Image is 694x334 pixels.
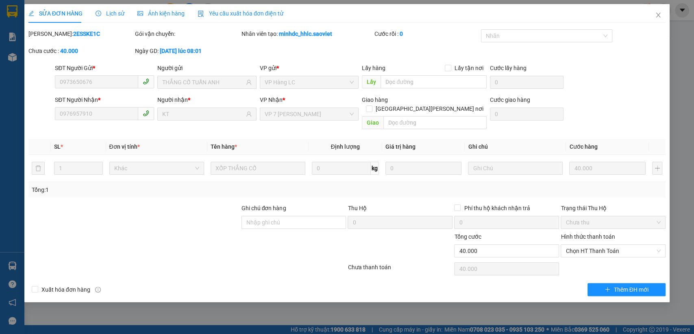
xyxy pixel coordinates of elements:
span: phone [143,110,149,116]
span: Lịch sử [96,10,124,17]
span: Tổng cước [454,233,481,240]
div: [PERSON_NAME]: [28,29,133,38]
button: Close [647,4,670,27]
span: clock-circle [96,11,101,16]
div: Chưa cước : [28,46,133,55]
span: Lấy [362,75,381,88]
span: picture [137,11,143,16]
div: Ngày GD: [135,46,240,55]
span: kg [371,162,379,175]
span: Lấy hàng [362,65,385,71]
input: Dọc đường [383,116,487,129]
label: Cước giao hàng [490,97,530,103]
span: SL [54,143,61,150]
span: Lấy tận nơi [451,64,487,73]
span: SỬA ĐƠN HÀNG [28,10,83,17]
input: Ghi chú đơn hàng [241,216,346,229]
span: VP 7 Phạm Văn Đồng [265,108,354,120]
span: Giao [362,116,383,129]
span: Chưa thu [566,216,661,229]
div: VP gửi [260,64,359,73]
span: Khác [114,162,199,174]
span: Thu Hộ [348,205,366,211]
span: [GEOGRAPHIC_DATA][PERSON_NAME] nơi [372,104,487,113]
span: Định lượng [331,143,360,150]
label: Ghi chú đơn hàng [241,205,286,211]
div: Nhân viên tạo: [241,29,373,38]
button: plus [652,162,662,175]
input: Tên người nhận [162,110,244,119]
span: Giá trị hàng [385,143,416,150]
span: VP Nhận [260,97,283,103]
span: user [246,111,252,117]
input: Cước giao hàng [490,108,563,121]
div: Gói vận chuyển: [135,29,240,38]
b: minhdc_hhlc.saoviet [279,31,332,37]
input: VD: Bàn, Ghế [211,162,305,175]
span: close [655,12,661,18]
div: Người nhận [157,95,257,104]
input: Tên người gửi [162,78,244,87]
span: Thêm ĐH mới [614,285,648,294]
span: edit [28,11,34,16]
div: SĐT Người Nhận [55,95,154,104]
span: Xuất hóa đơn hàng [38,285,94,294]
b: [DATE] lúc 08:01 [160,48,202,54]
span: Yêu cầu xuất hóa đơn điện tử [198,10,283,17]
button: plusThêm ĐH mới [587,283,666,296]
div: SĐT Người Gửi [55,64,154,73]
div: Chưa thanh toán [347,263,454,277]
th: Ghi chú [465,139,566,155]
button: delete [32,162,45,175]
input: Cước lấy hàng [490,76,563,89]
span: VP Hàng LC [265,76,354,88]
span: user [246,79,252,85]
div: Người gửi [157,64,257,73]
input: 0 [569,162,646,175]
span: Chọn HT Thanh Toán [566,245,661,257]
span: phone [143,78,149,85]
span: Giao hàng [362,97,388,103]
span: Phí thu hộ khách nhận trả [461,204,533,213]
span: Đơn vị tính [109,143,140,150]
img: icon [198,11,204,17]
label: Cước lấy hàng [490,65,526,71]
b: 40.000 [60,48,78,54]
span: Ảnh kiện hàng [137,10,185,17]
div: Trạng thái Thu Hộ [561,204,666,213]
label: Hình thức thanh toán [561,233,615,240]
span: plus [605,286,610,293]
span: Tên hàng [211,143,237,150]
b: 2ESSKE1C [73,31,100,37]
input: Dọc đường [381,75,487,88]
span: info-circle [95,287,101,292]
div: Tổng: 1 [32,185,268,194]
input: 0 [385,162,462,175]
div: Cước rồi : [374,29,479,38]
input: Ghi Chú [468,162,563,175]
b: 0 [400,31,403,37]
span: Cước hàng [569,143,597,150]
